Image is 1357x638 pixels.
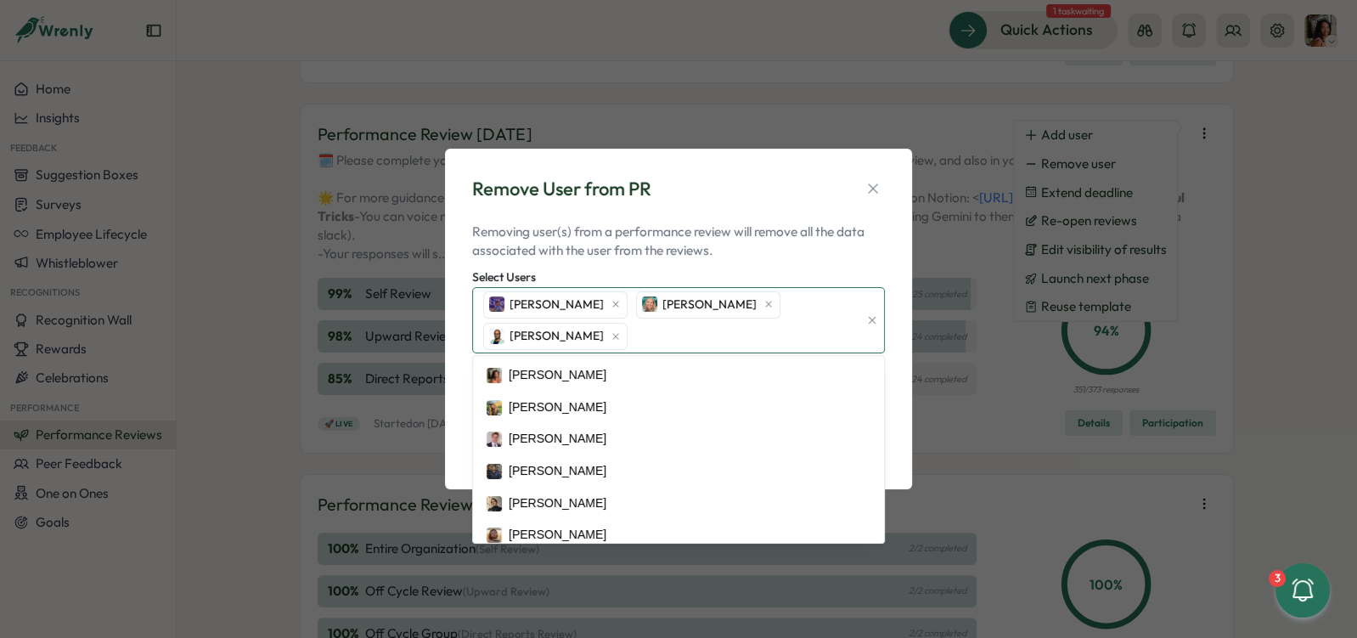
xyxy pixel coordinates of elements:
[510,295,604,313] span: [PERSON_NAME]
[642,296,657,312] img: Gerry
[510,327,604,346] span: [PERSON_NAME]
[487,368,502,383] img: Viveca Riley
[1269,570,1286,587] div: 3
[487,496,502,511] img: Sophia Whitham
[509,430,606,449] div: [PERSON_NAME]
[662,295,757,313] span: [PERSON_NAME]
[509,366,606,385] div: [PERSON_NAME]
[1275,563,1330,618] button: 3
[487,464,502,479] img: Jose Bachoir
[489,329,504,344] img: Lakeith Whitley
[489,296,504,312] img: Omar Govea
[472,222,885,259] p: Removing user(s) from a performance review will remove all the data associated with the user from...
[509,526,606,545] div: [PERSON_NAME]
[472,176,651,202] div: Remove User from PR
[509,462,606,481] div: [PERSON_NAME]
[509,398,606,417] div: [PERSON_NAME]
[487,432,502,447] img: Brendan Lawton
[472,268,536,284] span: Select Users
[509,494,606,513] div: [PERSON_NAME]
[487,528,502,543] img: Layton Burchell
[487,400,502,415] img: Ines Coulon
